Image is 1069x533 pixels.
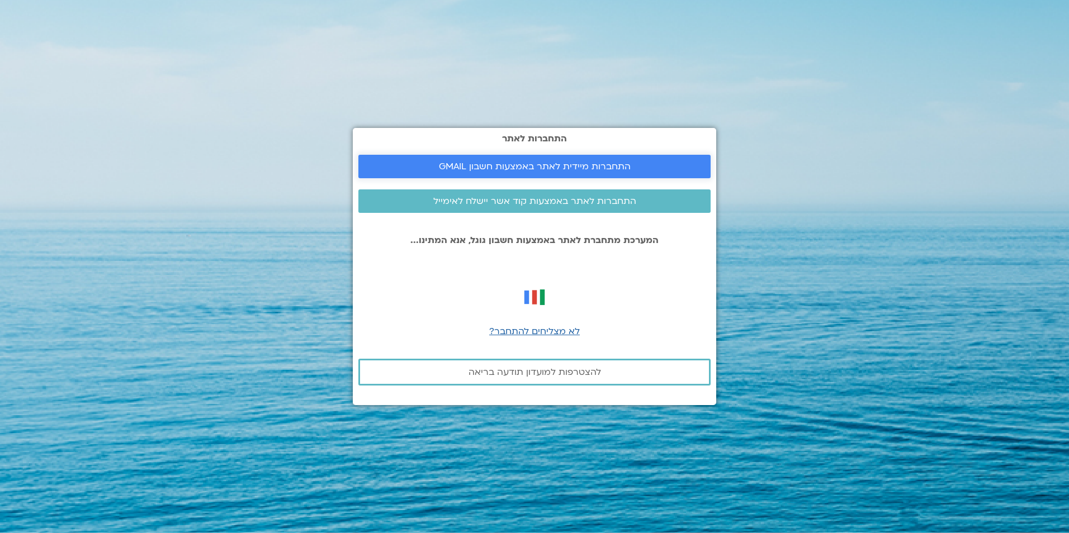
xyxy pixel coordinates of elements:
[358,359,711,386] a: להצטרפות למועדון תודעה בריאה
[433,196,636,206] span: התחברות לאתר באמצעות קוד אשר יישלח לאימייל
[489,325,580,337] a: לא מצליחים להתחבר?
[358,134,711,144] h2: התחברות לאתר
[358,189,711,213] a: התחברות לאתר באמצעות קוד אשר יישלח לאימייל
[469,367,601,377] span: להצטרפות למועדון תודעה בריאה
[358,235,711,245] p: המערכת מתחברת לאתר באמצעות חשבון גוגל, אנא המתינו...
[439,161,631,172] span: התחברות מיידית לאתר באמצעות חשבון GMAIL
[358,155,711,178] a: התחברות מיידית לאתר באמצעות חשבון GMAIL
